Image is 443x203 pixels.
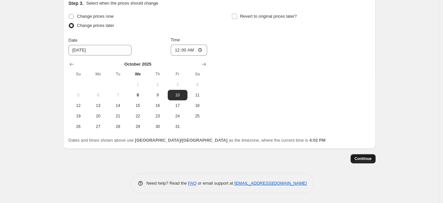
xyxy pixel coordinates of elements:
th: Thursday [148,69,167,79]
input: 10/8/2025 [68,45,132,55]
button: Thursday October 16 2025 [148,100,167,111]
span: 9 [150,92,165,98]
span: Dates and times shown above use as the timezone, where the current time is [68,138,326,143]
button: Monday October 27 2025 [88,121,108,132]
button: Friday October 17 2025 [168,100,187,111]
button: Tuesday October 21 2025 [108,111,128,121]
button: Thursday October 30 2025 [148,121,167,132]
button: Thursday October 2 2025 [148,79,167,90]
span: We [131,71,145,77]
span: Revert to original prices later? [240,14,297,19]
span: 30 [150,124,165,129]
span: 31 [170,124,185,129]
span: 14 [111,103,125,108]
span: or email support at [197,181,234,186]
button: Sunday October 12 2025 [68,100,88,111]
th: Friday [168,69,187,79]
button: Friday October 24 2025 [168,111,187,121]
span: 25 [190,113,205,119]
button: Tuesday October 28 2025 [108,121,128,132]
th: Saturday [187,69,207,79]
button: Tuesday October 14 2025 [108,100,128,111]
button: Show next month, November 2025 [199,60,209,69]
input: 12:00 [171,45,208,56]
span: 10 [170,92,185,98]
span: Time [171,37,180,42]
span: 1 [131,82,145,87]
span: 19 [71,113,86,119]
button: Saturday October 25 2025 [187,111,207,121]
span: 27 [91,124,105,129]
button: Today Wednesday October 8 2025 [128,90,148,100]
span: Su [71,71,86,77]
span: 12 [71,103,86,108]
span: 11 [190,92,205,98]
button: Wednesday October 29 2025 [128,121,148,132]
b: [GEOGRAPHIC_DATA]/[GEOGRAPHIC_DATA] [135,138,227,143]
span: 23 [150,113,165,119]
a: [EMAIL_ADDRESS][DOMAIN_NAME] [234,181,307,186]
span: 4 [190,82,205,87]
button: Saturday October 11 2025 [187,90,207,100]
button: Saturday October 18 2025 [187,100,207,111]
button: Wednesday October 15 2025 [128,100,148,111]
button: Friday October 31 2025 [168,121,187,132]
span: 24 [170,113,185,119]
a: FAQ [188,181,197,186]
span: 8 [131,92,145,98]
span: Fr [170,71,185,77]
button: Show previous month, September 2025 [67,60,76,69]
span: Date [68,38,77,43]
span: Tu [111,71,125,77]
button: Sunday October 19 2025 [68,111,88,121]
b: 4:02 PM [309,138,325,143]
span: 21 [111,113,125,119]
button: Continue [351,154,376,163]
span: Change prices now [77,14,113,19]
span: 20 [91,113,105,119]
span: 13 [91,103,105,108]
span: 15 [131,103,145,108]
button: Wednesday October 1 2025 [128,79,148,90]
span: 22 [131,113,145,119]
button: Saturday October 4 2025 [187,79,207,90]
span: 6 [91,92,105,98]
button: Sunday October 5 2025 [68,90,88,100]
span: Change prices later [77,23,114,28]
span: Mo [91,71,105,77]
span: 3 [170,82,185,87]
span: 5 [71,92,86,98]
th: Sunday [68,69,88,79]
button: Sunday October 26 2025 [68,121,88,132]
button: Tuesday October 7 2025 [108,90,128,100]
span: 7 [111,92,125,98]
th: Tuesday [108,69,128,79]
button: Monday October 13 2025 [88,100,108,111]
span: 18 [190,103,205,108]
button: Monday October 20 2025 [88,111,108,121]
span: Need help? Read the [146,181,188,186]
button: Thursday October 9 2025 [148,90,167,100]
span: 28 [111,124,125,129]
span: Th [150,71,165,77]
button: Wednesday October 22 2025 [128,111,148,121]
span: Sa [190,71,205,77]
button: Friday October 3 2025 [168,79,187,90]
span: 29 [131,124,145,129]
span: 16 [150,103,165,108]
button: Monday October 6 2025 [88,90,108,100]
button: Thursday October 23 2025 [148,111,167,121]
th: Monday [88,69,108,79]
span: 26 [71,124,86,129]
th: Wednesday [128,69,148,79]
span: 17 [170,103,185,108]
button: Friday October 10 2025 [168,90,187,100]
span: Continue [355,156,372,161]
span: 2 [150,82,165,87]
